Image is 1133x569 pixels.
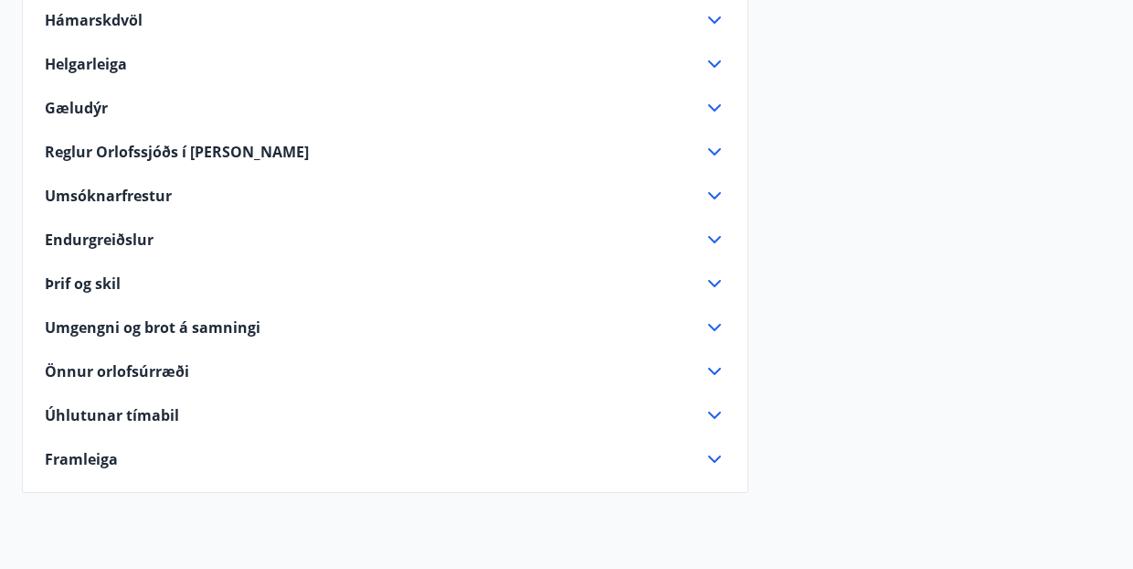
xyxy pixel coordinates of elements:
div: Umsóknarfrestur [45,185,725,207]
div: Hámarskdvöl [45,9,725,31]
div: Umgengni og brot á samningi [45,317,725,338]
div: Þrif og skil [45,273,725,295]
div: Framleiga [45,448,725,470]
span: Framleiga [45,449,118,469]
span: Önnur orlofsúrræði [45,361,189,381]
span: Gæludýr [45,98,108,118]
span: Umsóknarfrestur [45,186,172,206]
div: Reglur Orlofssjóðs í [PERSON_NAME] [45,141,725,163]
div: Helgarleiga [45,53,725,75]
span: Endurgreiðslur [45,230,154,250]
span: Þrif og skil [45,274,121,294]
div: Önnur orlofsúrræði [45,360,725,382]
span: Helgarleiga [45,54,127,74]
div: Endurgreiðslur [45,229,725,251]
span: Reglur Orlofssjóðs í [PERSON_NAME] [45,142,309,162]
div: Úhlutunar tímabil [45,404,725,426]
span: Umgengni og brot á samningi [45,317,260,338]
span: Hámarskdvöl [45,10,143,30]
span: Úhlutunar tímabil [45,405,179,425]
div: Gæludýr [45,97,725,119]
